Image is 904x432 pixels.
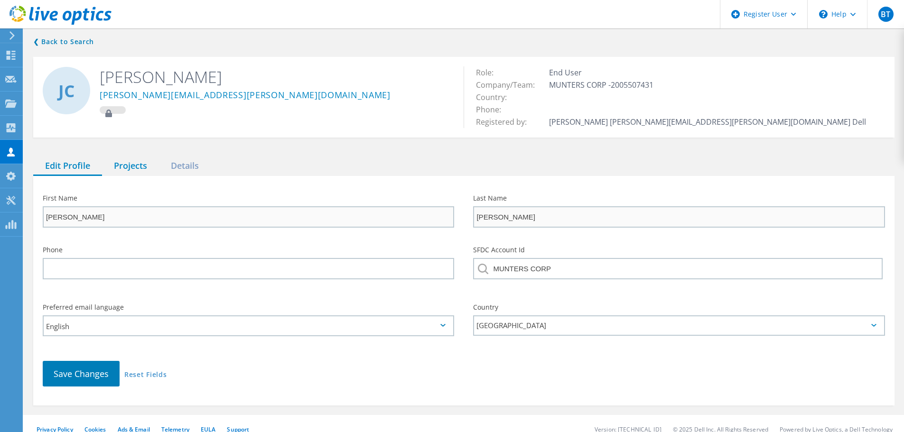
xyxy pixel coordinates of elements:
[476,92,516,102] span: Country:
[100,66,449,87] h2: [PERSON_NAME]
[476,104,511,115] span: Phone:
[476,67,503,78] span: Role:
[473,315,885,336] div: [GEOGRAPHIC_DATA]
[33,36,94,47] a: Back to search
[549,80,663,90] span: MUNTERS CORP -2005507431
[33,156,102,176] div: Edit Profile
[473,195,885,202] label: Last Name
[476,117,536,127] span: Registered by:
[43,304,454,311] label: Preferred email language
[54,368,109,379] span: Save Changes
[881,10,890,18] span: BT
[124,371,167,379] a: Reset Fields
[100,91,391,101] a: [PERSON_NAME][EMAIL_ADDRESS][PERSON_NAME][DOMAIN_NAME]
[476,80,544,90] span: Company/Team:
[9,20,112,27] a: Live Optics Dashboard
[547,66,868,79] td: End User
[473,247,885,253] label: SFDC Account Id
[102,156,159,176] div: Projects
[43,247,454,253] label: Phone
[159,156,211,176] div: Details
[43,361,120,386] button: Save Changes
[547,116,868,128] td: [PERSON_NAME] [PERSON_NAME][EMAIL_ADDRESS][PERSON_NAME][DOMAIN_NAME] Dell
[58,83,75,99] span: JC
[473,304,885,311] label: Country
[43,195,454,202] label: First Name
[819,10,828,18] svg: \n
